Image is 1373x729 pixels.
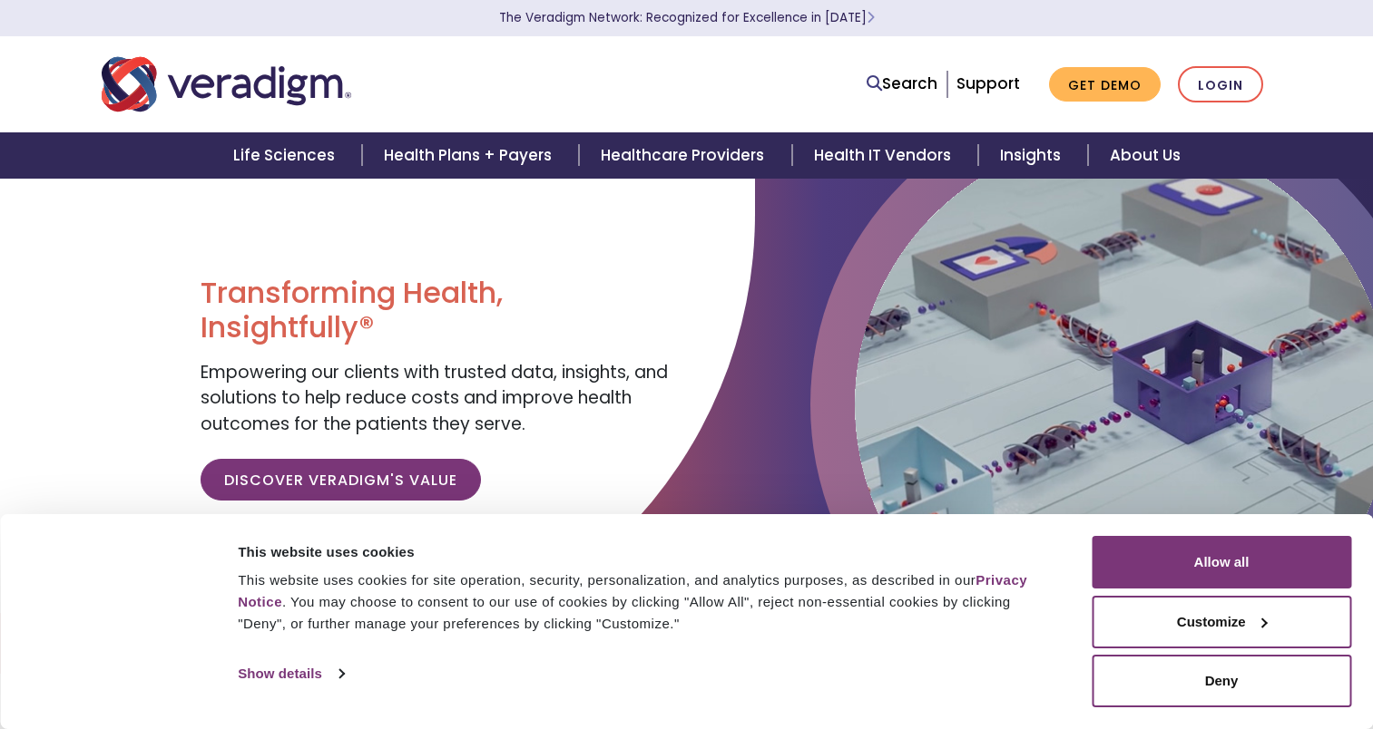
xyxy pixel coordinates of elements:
[201,360,668,436] span: Empowering our clients with trusted data, insights, and solutions to help reduce costs and improv...
[579,132,791,179] a: Healthcare Providers
[867,72,937,96] a: Search
[978,132,1088,179] a: Insights
[238,569,1051,635] div: This website uses cookies for site operation, security, personalization, and analytics purposes, ...
[102,54,351,114] img: Veradigm logo
[362,132,579,179] a: Health Plans + Payers
[1088,132,1202,179] a: About Us
[201,276,672,345] h1: Transforming Health, Insightfully®
[1178,66,1263,103] a: Login
[956,73,1020,94] a: Support
[238,660,343,687] a: Show details
[867,9,875,26] span: Learn More
[211,132,362,179] a: Life Sciences
[1092,655,1351,707] button: Deny
[499,9,875,26] a: The Veradigm Network: Recognized for Excellence in [DATE]Learn More
[792,132,978,179] a: Health IT Vendors
[1092,536,1351,588] button: Allow all
[238,541,1051,563] div: This website uses cookies
[201,459,481,501] a: Discover Veradigm's Value
[1049,67,1161,102] a: Get Demo
[1092,596,1351,648] button: Customize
